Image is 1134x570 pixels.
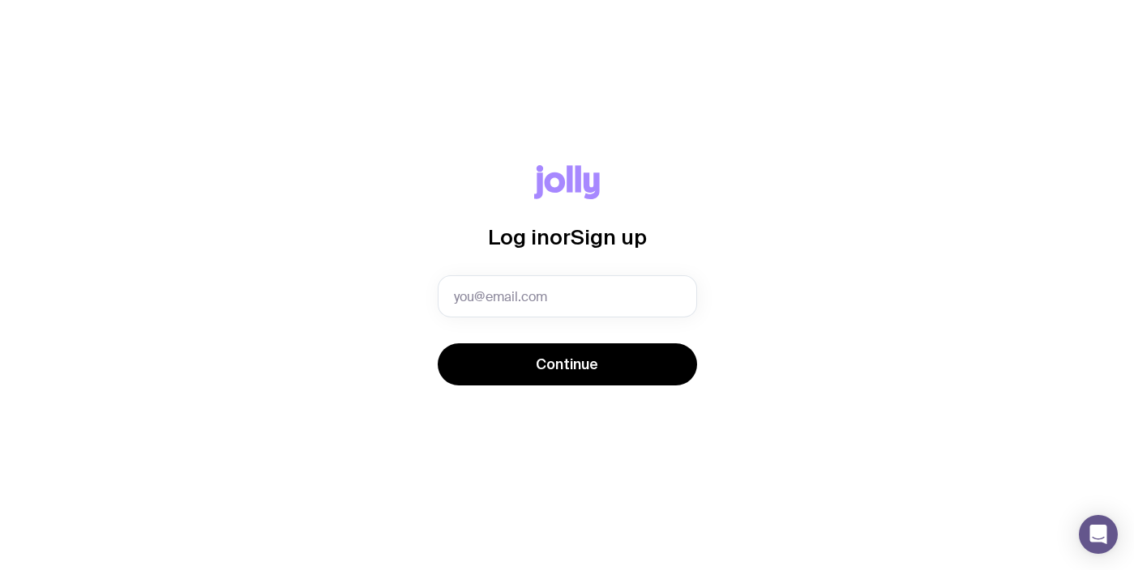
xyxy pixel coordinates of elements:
[550,225,571,249] span: or
[488,225,550,249] span: Log in
[438,275,697,317] input: you@email.com
[438,343,697,385] button: Continue
[571,225,647,249] span: Sign up
[1079,515,1118,554] div: Open Intercom Messenger
[536,355,598,374] span: Continue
